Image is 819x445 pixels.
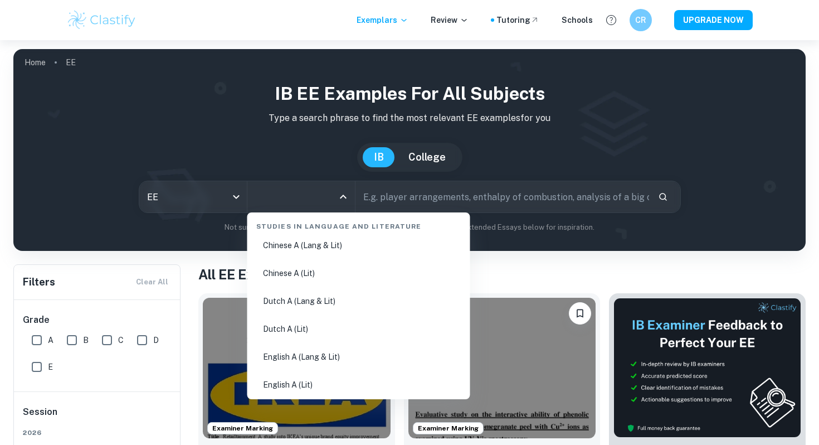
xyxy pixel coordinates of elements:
[613,298,801,438] img: Thumbnail
[203,298,391,438] img: Business and Management EE example thumbnail: To what extent have IKEA's in-store reta
[13,49,806,251] img: profile cover
[252,344,466,370] li: English A (Lang & Lit)
[198,264,806,284] h1: All EE Examples
[562,14,593,26] a: Schools
[25,55,46,70] a: Home
[408,298,596,438] img: Chemistry EE example thumbnail: How do phenolic acid derivatives obtaine
[252,233,466,258] li: Chinese A (Lang & Lit)
[674,10,753,30] button: UPGRADE NOW
[252,316,466,342] li: Dutch A (Lit)
[139,181,247,212] div: EE
[630,9,652,31] button: CR
[431,14,469,26] p: Review
[66,9,137,31] img: Clastify logo
[23,274,55,290] h6: Filters
[363,147,395,167] button: IB
[602,11,621,30] button: Help and Feedback
[23,313,172,327] h6: Grade
[23,428,172,438] span: 2026
[208,423,277,433] span: Examiner Marking
[252,260,466,286] li: Chinese A (Lit)
[635,14,647,26] h6: CR
[252,212,466,236] div: Studies in Language and Literature
[22,222,797,233] p: Not sure what to search for? You can always look through our example Extended Essays below for in...
[355,181,649,212] input: E.g. player arrangements, enthalpy of combustion, analysis of a big city...
[22,112,797,125] p: Type a search phrase to find the most relevant EE examples for you
[48,334,53,346] span: A
[413,423,483,433] span: Examiner Marking
[153,334,159,346] span: D
[397,147,457,167] button: College
[569,302,591,325] button: Bookmark
[357,14,408,26] p: Exemplars
[335,189,351,205] button: Close
[496,14,539,26] a: Tutoring
[252,372,466,398] li: English A (Lit)
[654,187,672,206] button: Search
[252,288,466,314] li: Dutch A (Lang & Lit)
[118,334,124,346] span: C
[22,80,797,107] h1: IB EE examples for all subjects
[48,361,53,373] span: E
[23,405,172,428] h6: Session
[83,334,89,346] span: B
[66,56,76,69] p: EE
